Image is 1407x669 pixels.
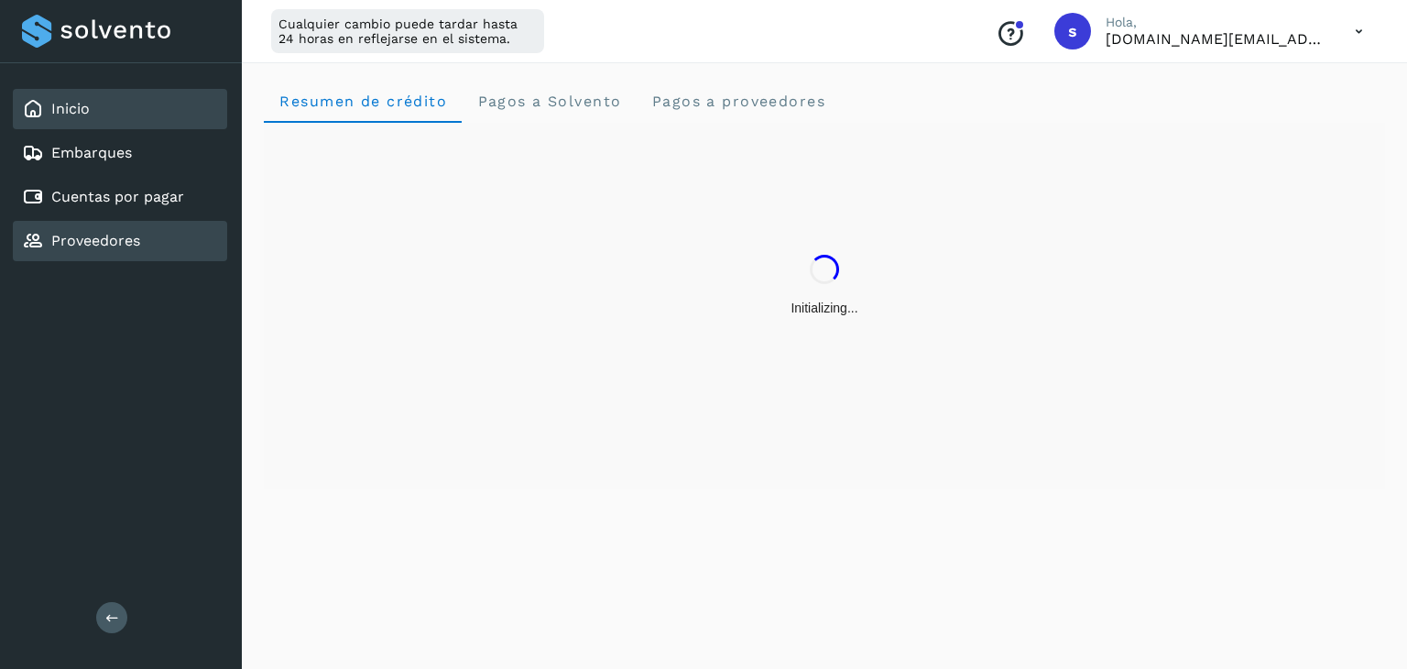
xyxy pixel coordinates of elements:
[13,89,227,129] div: Inicio
[1106,15,1325,30] p: Hola,
[13,177,227,217] div: Cuentas por pagar
[13,221,227,261] div: Proveedores
[650,93,825,110] span: Pagos a proveedores
[51,232,140,249] a: Proveedores
[278,93,447,110] span: Resumen de crédito
[51,100,90,117] a: Inicio
[51,188,184,205] a: Cuentas por pagar
[13,133,227,173] div: Embarques
[271,9,544,53] div: Cualquier cambio puede tardar hasta 24 horas en reflejarse en el sistema.
[1106,30,1325,48] p: solvento.sl@segmail.co
[476,93,621,110] span: Pagos a Solvento
[51,144,132,161] a: Embarques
